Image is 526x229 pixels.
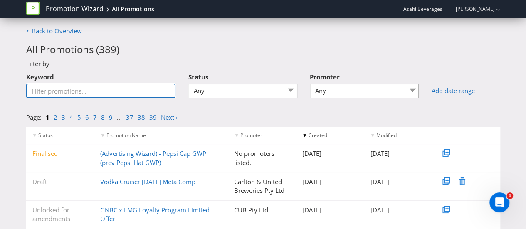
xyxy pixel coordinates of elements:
[370,132,375,139] span: ▼
[100,177,195,186] a: Vodka Cruiser [DATE] Meta Comp
[296,177,364,186] div: [DATE]
[26,149,94,158] div: Finalised
[101,113,105,121] a: 8
[62,113,65,121] a: 3
[489,192,509,212] iframe: Intercom live chat
[228,177,296,195] div: Carlton & United Breweries Pty Ltd
[431,86,500,95] a: Add date range
[447,5,495,12] a: [PERSON_NAME]
[26,177,94,186] div: Draft
[46,4,104,14] a: Promotion Wizard
[100,206,210,223] a: GNBC x LMG Loyalty Program Limited Offer
[106,132,146,139] span: Promotion Name
[26,84,176,98] input: Filter promotions...
[234,132,239,139] span: ▼
[54,113,57,121] a: 2
[228,149,296,167] div: No promoters listed.
[309,132,327,139] span: Created
[161,113,179,121] a: Next »
[149,113,157,121] a: 39
[77,113,81,121] a: 5
[116,42,119,56] span: )
[26,42,99,56] span: All Promotions (
[109,113,113,121] a: 9
[100,149,206,166] a: (Advertising Wizard) - Pepsi Cap GWP (prev Pepsi Hat GWP)
[310,73,340,81] span: Promoter
[100,132,105,139] span: ▼
[20,59,506,68] div: Filter by
[112,5,154,13] div: All Promotions
[296,206,364,214] div: [DATE]
[26,113,42,121] span: Page:
[376,132,397,139] span: Modified
[85,113,89,121] a: 6
[240,132,262,139] span: Promoter
[126,113,133,121] a: 37
[38,132,53,139] span: Status
[69,113,73,121] a: 4
[46,113,49,121] a: 1
[32,132,37,139] span: ▼
[364,177,432,186] div: [DATE]
[138,113,145,121] a: 38
[93,113,97,121] a: 7
[296,149,364,158] div: [DATE]
[188,73,208,81] span: Status
[364,206,432,214] div: [DATE]
[26,27,82,35] a: < Back to Overview
[403,5,442,12] span: Asahi Beverages
[99,42,116,56] span: 389
[302,132,307,139] span: ▼
[26,206,94,224] div: Unlocked for amendments
[228,206,296,214] div: CUB Pty Ltd
[117,113,126,122] li: ...
[26,69,54,81] label: Keyword
[364,149,432,158] div: [DATE]
[506,192,513,199] span: 1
